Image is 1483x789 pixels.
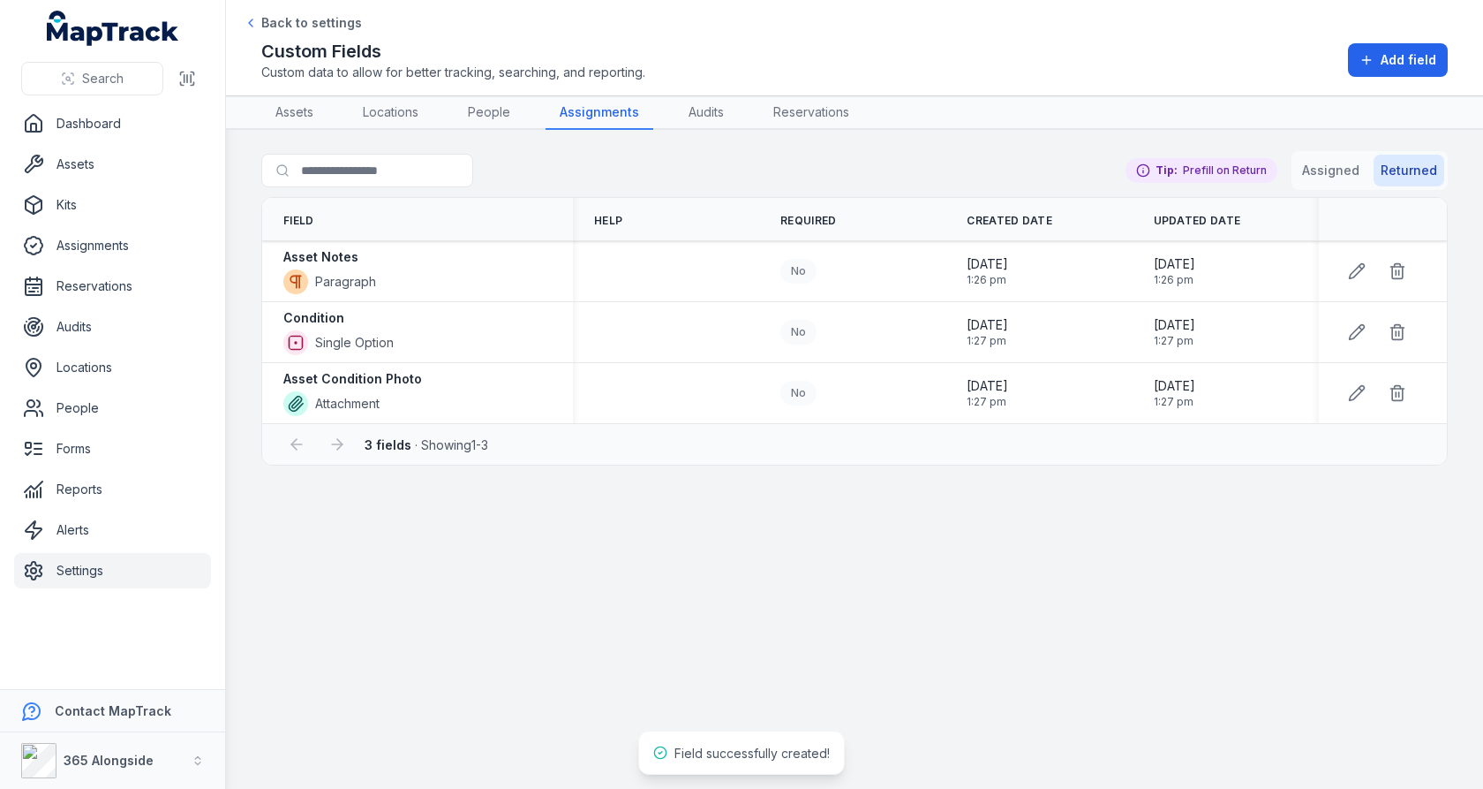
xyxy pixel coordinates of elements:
[261,14,362,32] span: Back to settings
[967,316,1008,334] span: [DATE]
[14,228,211,263] a: Assignments
[315,334,394,352] span: Single Option
[14,391,211,426] a: People
[1156,163,1178,178] strong: Tip:
[1154,334,1195,348] span: 1:27 pm
[349,96,433,130] a: Locations
[780,214,836,228] span: Required
[82,70,124,87] span: Search
[967,273,1008,287] span: 1:26 pm
[365,437,488,452] span: · Showing 1 - 3
[283,248,358,266] strong: Asset Notes
[315,395,380,413] span: Attachment
[967,377,1008,409] time: 03/09/2025, 1:27:22 pm
[14,309,211,345] a: Audits
[14,106,211,141] a: Dashboard
[261,39,645,64] h2: Custom Fields
[967,255,1008,273] span: [DATE]
[780,381,817,406] div: No
[1154,255,1195,273] span: [DATE]
[967,334,1008,348] span: 1:27 pm
[780,320,817,345] div: No
[14,269,211,304] a: Reservations
[967,395,1008,409] span: 1:27 pm
[244,14,362,32] a: Back to settings
[14,187,211,223] a: Kits
[594,214,622,228] span: Help
[1125,158,1277,183] div: Prefill on Return
[21,62,163,95] button: Search
[967,377,1008,395] span: [DATE]
[14,553,211,588] a: Settings
[967,255,1008,287] time: 03/09/2025, 1:26:55 pm
[674,746,830,761] span: Field successfully created!
[454,96,524,130] a: People
[315,273,376,291] span: Paragraph
[1154,377,1195,395] span: [DATE]
[1154,214,1241,228] span: Updated Date
[1154,273,1195,287] span: 1:26 pm
[14,472,211,507] a: Reports
[283,370,422,388] strong: Asset Condition Photo
[1154,377,1195,409] time: 03/09/2025, 1:27:22 pm
[1154,316,1195,348] time: 03/09/2025, 1:27:08 pm
[759,96,863,130] a: Reservations
[1154,255,1195,287] time: 03/09/2025, 1:26:55 pm
[1348,43,1448,77] button: Add field
[780,259,817,284] div: No
[283,309,344,327] strong: Condition
[967,316,1008,348] time: 03/09/2025, 1:27:08 pm
[64,753,154,768] strong: 365 Alongside
[967,214,1052,228] span: Created Date
[1295,155,1366,186] button: Assigned
[261,64,645,81] span: Custom data to allow for better tracking, searching, and reporting.
[14,350,211,385] a: Locations
[55,703,171,718] strong: Contact MapTrack
[674,96,738,130] a: Audits
[261,96,327,130] a: Assets
[47,11,179,46] a: MapTrack
[1154,395,1195,409] span: 1:27 pm
[14,431,211,467] a: Forms
[283,214,314,228] span: Field
[365,437,411,452] strong: 3 fields
[14,512,211,548] a: Alerts
[1381,51,1436,69] span: Add field
[1154,316,1195,334] span: [DATE]
[14,147,211,182] a: Assets
[1374,155,1444,186] button: Returned
[546,96,653,130] a: Assignments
